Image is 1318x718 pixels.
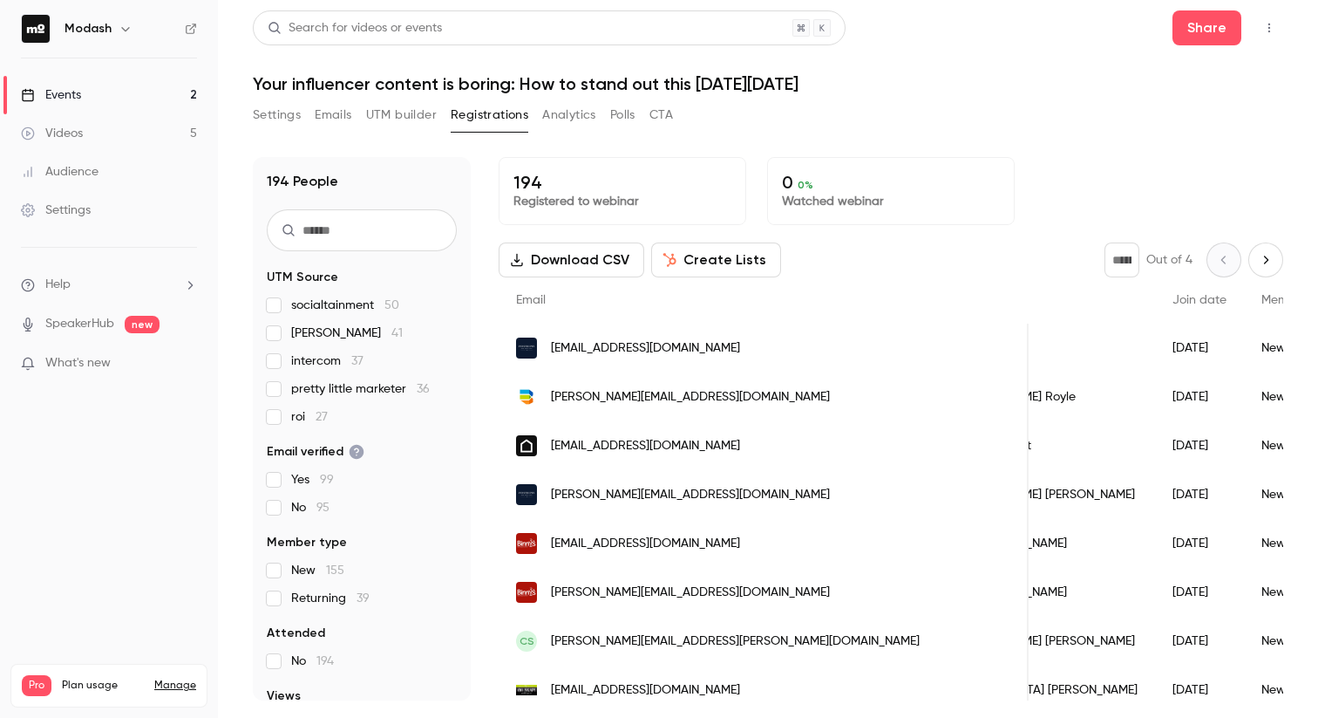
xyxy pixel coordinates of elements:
[357,592,370,605] span: 39
[934,373,1155,421] div: [PERSON_NAME] Royle
[1172,294,1226,306] span: Join date
[649,101,673,129] button: CTA
[782,172,1000,193] p: 0
[391,327,403,339] span: 41
[154,679,196,693] a: Manage
[316,502,329,514] span: 95
[268,19,442,38] div: Search for videos or events
[315,101,351,129] button: Emails
[267,171,338,192] h1: 194 People
[934,617,1155,666] div: [PERSON_NAME] [PERSON_NAME]
[516,685,537,696] img: ohsnappickles.com
[782,193,1000,210] p: Watched webinar
[516,338,537,359] img: pinstripes.com
[21,86,81,104] div: Events
[551,437,740,455] span: [EMAIL_ADDRESS][DOMAIN_NAME]
[551,388,830,407] span: [PERSON_NAME][EMAIL_ADDRESS][DOMAIN_NAME]
[551,633,920,651] span: [PERSON_NAME][EMAIL_ADDRESS][PERSON_NAME][DOMAIN_NAME]
[934,470,1155,519] div: [PERSON_NAME] [PERSON_NAME]
[326,564,344,577] span: 155
[384,299,399,311] span: 50
[291,380,430,398] span: pretty little marketer
[516,386,537,407] img: businesslink.ca
[542,101,596,129] button: Analytics
[45,276,71,294] span: Help
[516,435,537,456] img: thekindagency.co
[798,179,813,191] span: 0 %
[21,202,91,219] div: Settings
[1155,324,1244,373] div: [DATE]
[1155,519,1244,568] div: [DATE]
[291,562,344,579] span: New
[316,411,328,423] span: 27
[65,20,112,38] h6: Modash
[934,568,1155,617] div: Lexi [PERSON_NAME]
[513,172,731,193] p: 194
[125,316,160,333] span: new
[516,582,537,603] img: binnys.com
[551,486,830,504] span: [PERSON_NAME][EMAIL_ADDRESS][DOMAIN_NAME]
[516,294,546,306] span: Email
[45,354,111,373] span: What's new
[291,590,370,607] span: Returning
[1155,666,1244,715] div: [DATE]
[267,269,338,286] span: UTM Source
[516,533,537,554] img: binnys.com
[291,408,328,426] span: roi
[21,276,197,294] li: help-dropdown-opener
[551,681,740,700] span: [EMAIL_ADDRESS][DOMAIN_NAME]
[551,339,740,358] span: [EMAIL_ADDRESS][DOMAIN_NAME]
[499,243,644,277] button: Download CSV
[291,325,403,342] span: [PERSON_NAME]
[21,125,83,142] div: Videos
[1248,243,1283,277] button: Next page
[291,297,399,314] span: socialtainment
[1155,373,1244,421] div: [DATE]
[21,163,99,181] div: Audience
[451,101,528,129] button: Registrations
[934,324,1155,373] div: Camila Ariza
[1155,470,1244,519] div: [DATE]
[934,666,1155,715] div: [MEDICAL_DATA] [PERSON_NAME]
[45,315,114,333] a: SpeakerHub
[551,535,740,553] span: [EMAIL_ADDRESS][DOMAIN_NAME]
[1155,617,1244,666] div: [DATE]
[291,499,329,516] span: No
[267,443,364,461] span: Email verified
[610,101,635,129] button: Polls
[651,243,781,277] button: Create Lists
[520,633,534,649] span: CS
[513,193,731,210] p: Registered to webinar
[291,352,363,370] span: intercom
[417,383,430,395] span: 36
[267,687,301,705] span: Views
[551,584,830,602] span: [PERSON_NAME][EMAIL_ADDRESS][DOMAIN_NAME]
[320,474,334,486] span: 99
[267,534,347,551] span: Member type
[267,625,325,642] span: Attended
[1155,568,1244,617] div: [DATE]
[253,101,301,129] button: Settings
[291,653,334,670] span: No
[934,519,1155,568] div: Lexi [PERSON_NAME]
[1172,10,1241,45] button: Share
[22,675,51,696] span: Pro
[316,655,334,667] span: 194
[253,73,1283,94] h1: Your influencer content is boring: How to stand out this [DATE][DATE]
[62,679,144,693] span: Plan usage
[934,421,1155,470] div: Bex Parramint
[22,15,50,43] img: Modash
[366,101,437,129] button: UTM builder
[1146,251,1192,269] p: Out of 4
[351,355,363,367] span: 37
[516,484,537,505] img: pinstripes.com
[1155,421,1244,470] div: [DATE]
[291,471,334,489] span: Yes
